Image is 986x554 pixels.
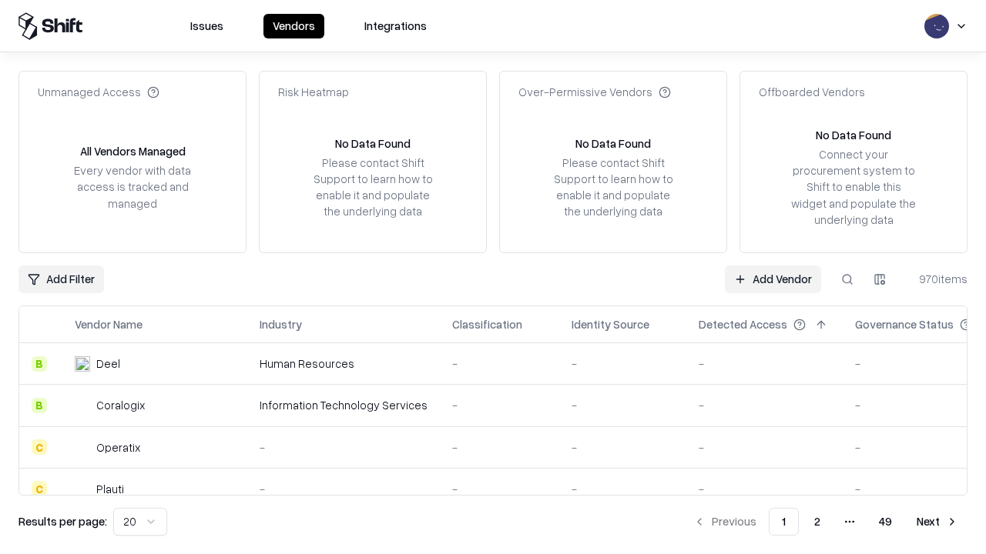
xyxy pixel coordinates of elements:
[309,155,437,220] div: Please contact Shift Support to learn how to enable it and populate the underlying data
[907,508,968,536] button: Next
[699,397,830,413] div: -
[32,398,47,413] div: B
[452,355,547,372] div: -
[572,481,674,497] div: -
[452,481,547,497] div: -
[355,14,436,38] button: Integrations
[75,398,90,413] img: Coralogix
[759,84,865,100] div: Offboarded Vendors
[80,143,186,159] div: All Vendors Managed
[518,84,671,100] div: Over-Permissive Vendors
[260,397,428,413] div: Information Technology Services
[32,439,47,455] div: C
[816,127,891,143] div: No Data Found
[452,397,547,413] div: -
[32,481,47,496] div: C
[38,84,159,100] div: Unmanaged Access
[75,439,90,455] img: Operatix
[452,439,547,456] div: -
[18,265,104,293] button: Add Filter
[575,135,651,152] div: No Data Found
[855,316,954,332] div: Governance Status
[260,355,428,372] div: Human Resources
[18,513,107,529] p: Results per page:
[75,356,90,372] img: Deel
[335,135,411,152] div: No Data Found
[181,14,233,38] button: Issues
[684,508,968,536] nav: pagination
[572,316,649,332] div: Identity Source
[699,439,830,456] div: -
[32,356,47,372] div: B
[769,508,799,536] button: 1
[75,481,90,496] img: Plauti
[725,265,821,293] a: Add Vendor
[572,355,674,372] div: -
[263,14,324,38] button: Vendors
[278,84,349,100] div: Risk Heatmap
[96,397,145,413] div: Coralogix
[867,508,904,536] button: 49
[699,481,830,497] div: -
[75,316,143,332] div: Vendor Name
[549,155,677,220] div: Please contact Shift Support to learn how to enable it and populate the underlying data
[96,481,124,497] div: Plauti
[260,481,428,497] div: -
[260,439,428,456] div: -
[572,439,674,456] div: -
[96,439,140,456] div: Operatix
[69,162,196,211] div: Every vendor with data access is tracked and managed
[452,316,522,332] div: Classification
[699,355,830,372] div: -
[96,355,120,372] div: Deel
[699,316,787,332] div: Detected Access
[802,508,833,536] button: 2
[906,271,968,287] div: 970 items
[260,316,302,332] div: Industry
[572,397,674,413] div: -
[790,146,917,228] div: Connect your procurement system to Shift to enable this widget and populate the underlying data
